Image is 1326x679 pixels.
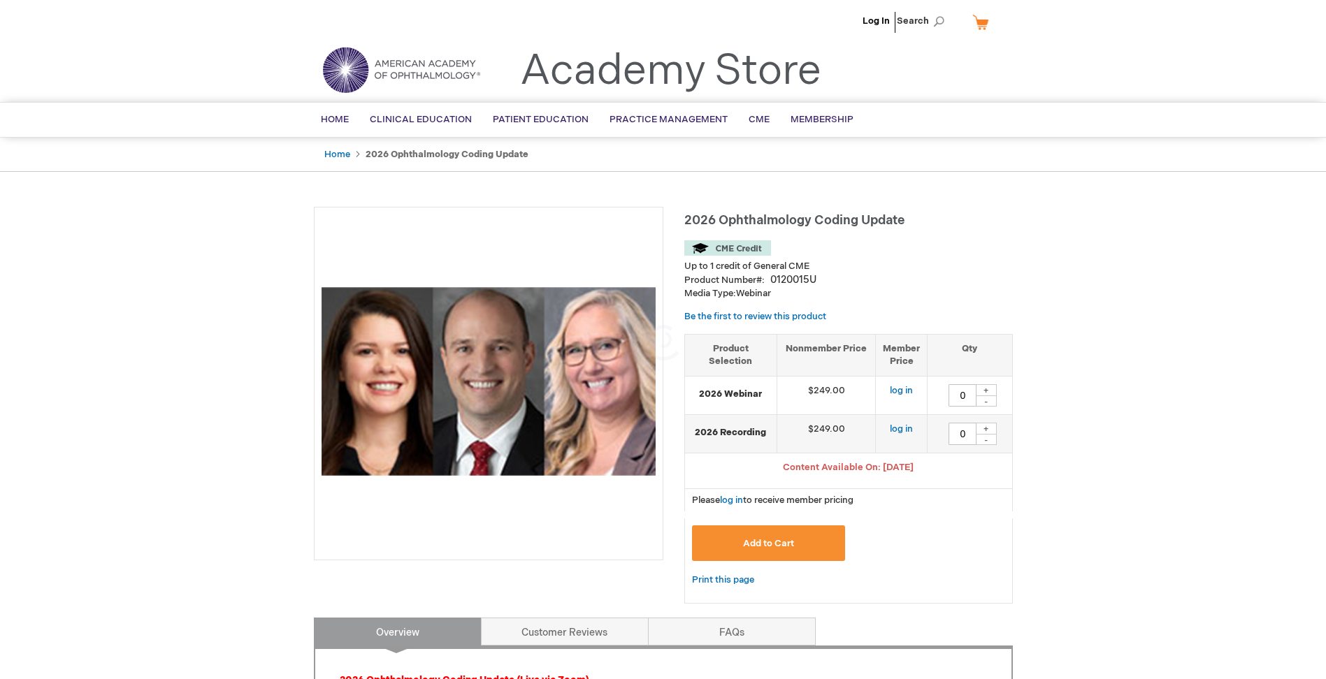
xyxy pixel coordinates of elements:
[481,618,649,645] a: Customer Reviews
[314,618,482,645] a: Overview
[692,426,770,439] strong: 2026 Recording
[949,423,977,445] input: Qty
[684,311,826,322] a: Be the first to review this product
[370,114,472,125] span: Clinical Education
[685,334,777,376] th: Product Selection
[976,384,997,396] div: +
[897,7,950,35] span: Search
[791,114,853,125] span: Membership
[610,114,728,125] span: Practice Management
[749,114,770,125] span: CME
[777,376,876,414] td: $249.00
[692,388,770,401] strong: 2026 Webinar
[783,462,914,473] span: Content Available On: [DATE]
[648,618,816,645] a: FAQs
[976,434,997,445] div: -
[890,423,913,435] a: log in
[322,214,656,548] img: 2026 Ophthalmology Coding Update
[692,495,853,506] span: Please to receive member pricing
[321,114,349,125] span: Home
[949,384,977,407] input: Qty
[493,114,589,125] span: Patient Education
[890,385,913,396] a: log in
[684,288,736,299] strong: Media Type:
[324,149,350,160] a: Home
[684,213,905,228] span: 2026 Ophthalmology Coding Update
[520,46,821,96] a: Academy Store
[928,334,1012,376] th: Qty
[692,525,846,561] button: Add to Cart
[684,240,771,256] img: CME Credit
[770,273,816,287] div: 0120015U
[876,334,928,376] th: Member Price
[366,149,528,160] strong: 2026 Ophthalmology Coding Update
[777,334,876,376] th: Nonmember Price
[863,15,890,27] a: Log In
[684,275,765,286] strong: Product Number
[976,395,997,407] div: -
[684,287,1013,300] p: Webinar
[692,571,754,589] a: Print this page
[976,423,997,435] div: +
[684,260,1013,273] li: Up to 1 credit of General CME
[777,414,876,453] td: $249.00
[743,538,794,549] span: Add to Cart
[720,495,743,506] a: log in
